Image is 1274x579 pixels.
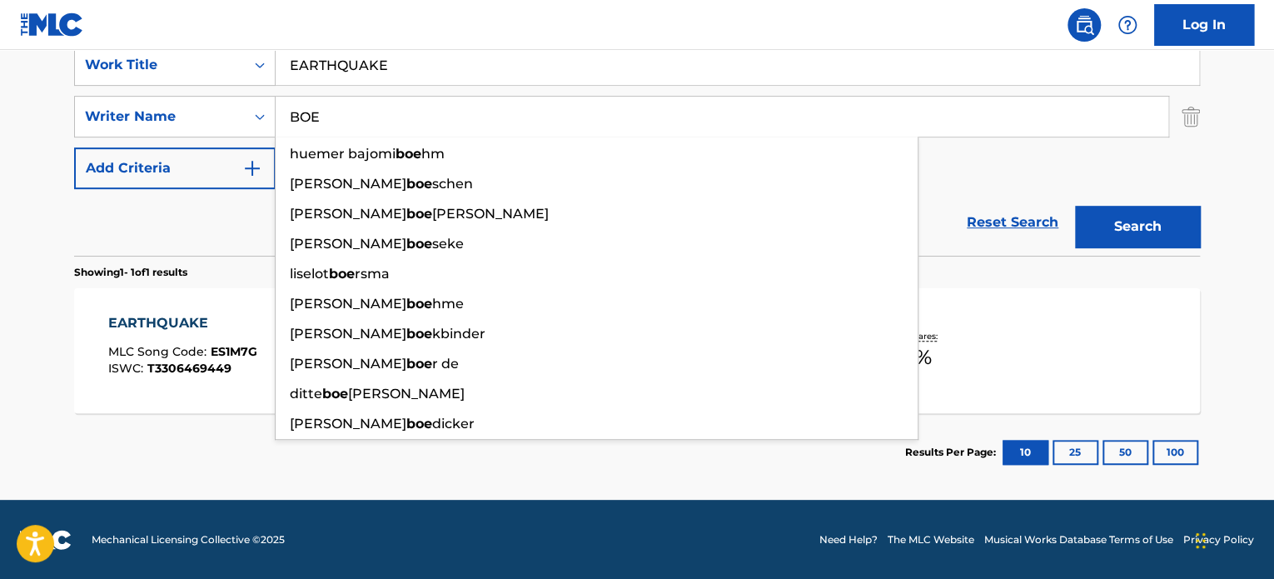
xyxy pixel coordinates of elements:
[290,176,406,192] span: [PERSON_NAME]
[74,265,187,280] p: Showing 1 - 1 of 1 results
[1196,516,1206,566] div: Drag
[432,356,459,372] span: r de
[290,266,329,282] span: liselot
[1053,440,1098,465] button: 25
[290,146,396,162] span: huemer bajomi
[1075,206,1200,247] button: Search
[888,532,974,547] a: The MLC Website
[108,344,211,359] span: MLC Song Code :
[406,236,432,252] strong: boe
[20,530,72,550] img: logo
[290,296,406,312] span: [PERSON_NAME]
[406,296,432,312] strong: boe
[290,386,322,402] span: ditte
[1183,532,1254,547] a: Privacy Policy
[406,356,432,372] strong: boe
[85,107,235,127] div: Writer Name
[290,416,406,432] span: [PERSON_NAME]
[406,416,432,432] strong: boe
[74,44,1200,256] form: Search Form
[406,176,432,192] strong: boe
[1117,15,1137,35] img: help
[1003,440,1048,465] button: 10
[211,344,257,359] span: ES1M7G
[147,361,231,376] span: T3306469449
[432,206,549,222] span: [PERSON_NAME]
[984,532,1173,547] a: Musical Works Database Terms of Use
[406,326,432,342] strong: boe
[396,146,421,162] strong: boe
[819,532,878,547] a: Need Help?
[432,416,475,432] span: dicker
[1191,499,1274,579] iframe: Chat Widget
[290,326,406,342] span: [PERSON_NAME]
[1152,440,1198,465] button: 100
[74,147,276,189] button: Add Criteria
[1182,96,1200,137] img: Delete Criterion
[406,206,432,222] strong: boe
[1074,15,1094,35] img: search
[1102,440,1148,465] button: 50
[1154,4,1254,46] a: Log In
[92,532,285,547] span: Mechanical Licensing Collective © 2025
[421,146,445,162] span: hm
[290,206,406,222] span: [PERSON_NAME]
[74,288,1200,413] a: EARTHQUAKEMLC Song Code:ES1M7GISWC:T3306469449Writers (5)[PERSON_NAME], [PERSON_NAME], [PERSON_NA...
[432,236,464,252] span: seke
[322,386,348,402] strong: boe
[432,176,473,192] span: schen
[20,12,84,37] img: MLC Logo
[432,296,464,312] span: hme
[329,266,355,282] strong: boe
[355,266,390,282] span: rsma
[85,55,235,75] div: Work Title
[1111,8,1144,42] div: Help
[1067,8,1101,42] a: Public Search
[348,386,465,402] span: [PERSON_NAME]
[290,356,406,372] span: [PERSON_NAME]
[242,158,262,178] img: 9d2ae6d4665cec9f34b9.svg
[290,236,406,252] span: [PERSON_NAME]
[958,204,1067,241] a: Reset Search
[108,361,147,376] span: ISWC :
[432,326,485,342] span: kbinder
[108,313,257,333] div: EARTHQUAKE
[905,445,1000,460] p: Results Per Page:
